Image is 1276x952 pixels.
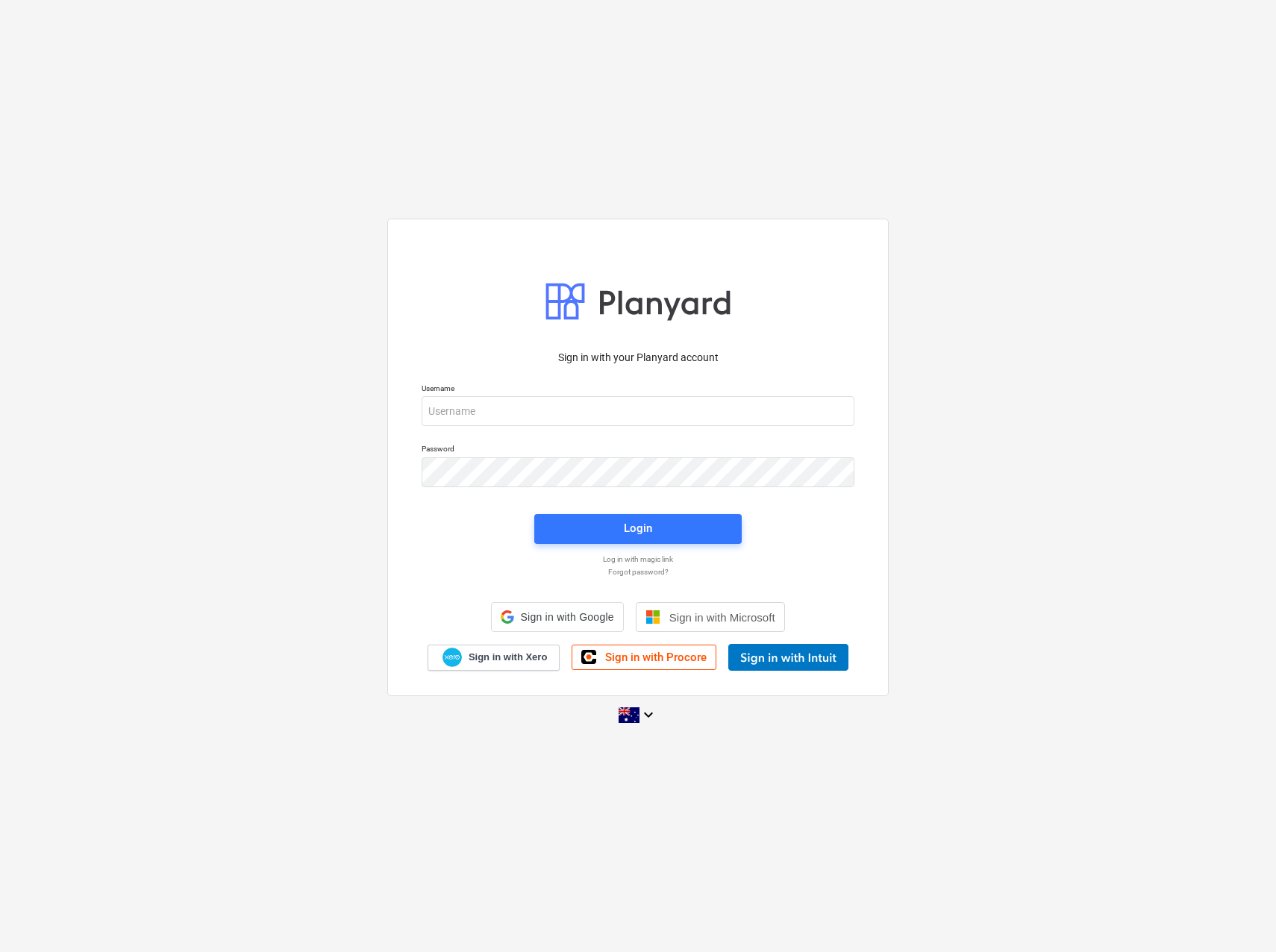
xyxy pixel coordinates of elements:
[414,567,862,577] a: Forgot password?
[572,645,716,670] a: Sign in with Procore
[442,648,462,668] img: Xero logo
[469,651,547,664] span: Sign in with Xero
[624,519,652,538] div: Login
[645,610,660,624] img: Microsoft logo
[520,611,613,623] span: Sign in with Google
[605,651,707,664] span: Sign in with Procore
[491,602,623,632] div: Sign in with Google
[422,396,854,426] input: Username
[422,350,854,366] p: Sign in with your Planyard account
[428,645,560,671] a: Sign in with Xero
[422,444,854,457] p: Password
[639,706,657,724] i: keyboard_arrow_down
[534,514,742,544] button: Login
[669,611,775,624] span: Sign in with Microsoft
[422,383,854,396] p: Username
[414,554,862,564] a: Log in with magic link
